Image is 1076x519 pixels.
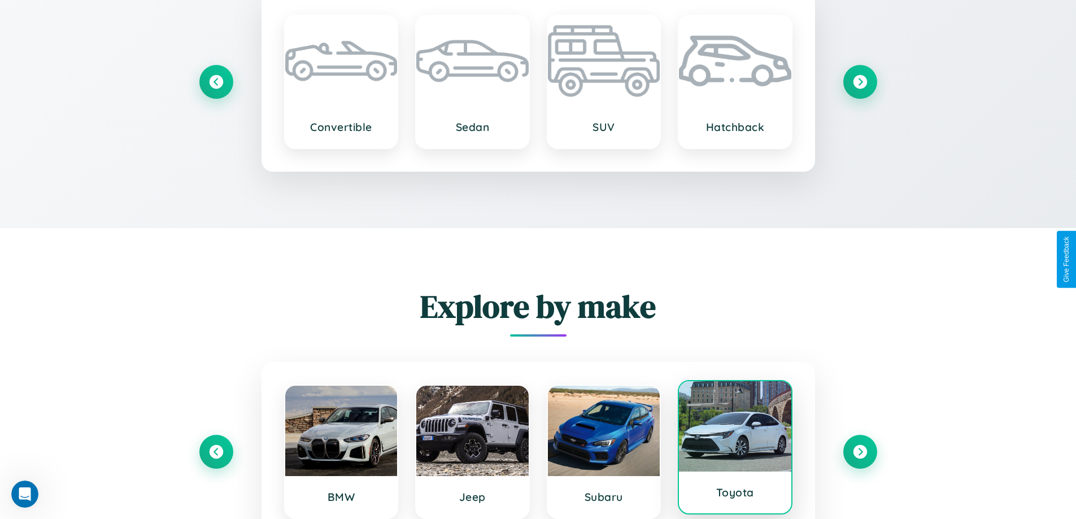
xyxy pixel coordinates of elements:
h3: SUV [559,120,649,134]
h3: Convertible [297,120,386,134]
div: Give Feedback [1062,237,1070,282]
h3: Toyota [690,486,780,499]
h3: Subaru [559,490,649,504]
h3: Sedan [428,120,517,134]
iframe: Intercom live chat [11,481,38,508]
h3: Jeep [428,490,517,504]
h3: BMW [297,490,386,504]
h2: Explore by make [199,285,877,328]
h3: Hatchback [690,120,780,134]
